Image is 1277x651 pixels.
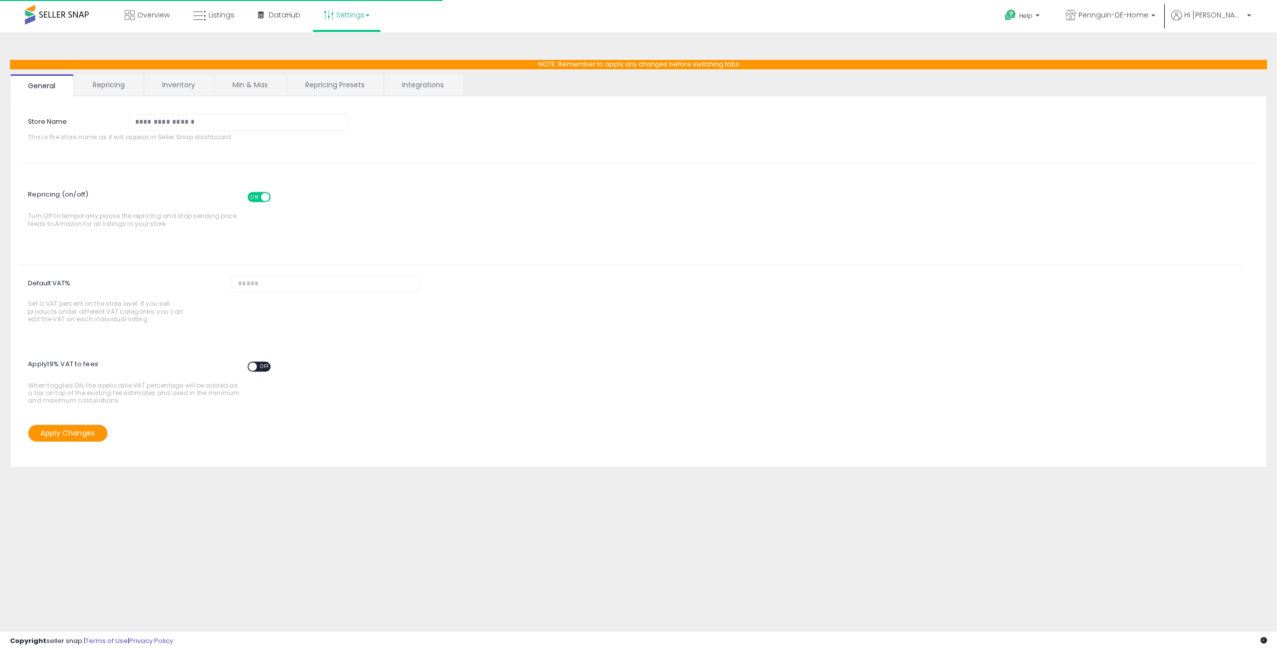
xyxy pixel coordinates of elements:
span: Set a VAT percent on the store level. If you sell products under different VAT categories, you ca... [28,300,188,323]
a: General [10,74,74,96]
button: Apply Changes [28,425,108,442]
span: ON [248,193,261,202]
i: Get Help [1004,9,1017,21]
span: This is the store name as it will appear in Seller Snap dashboard. [28,133,357,141]
span: Listings [209,10,234,20]
span: Repricing (on/off) [28,185,280,212]
a: Inventory [144,74,213,95]
a: Integrations [384,74,462,95]
span: Help [1019,11,1033,20]
a: Repricing Presets [287,74,383,95]
span: OFF [269,193,285,202]
a: Min & Max [214,74,286,95]
span: DataHub [269,10,300,20]
span: Hi [PERSON_NAME] [1184,10,1244,20]
a: Repricing [75,74,143,95]
span: Overview [137,10,170,20]
span: Turn Off to temporarily pause the repricing and stop sending price feeds to Amazon for all listin... [28,187,242,227]
p: NOTE: Remember to apply any changes before switching tabs [10,60,1267,69]
span: Apply 19 % VAT to fees [28,354,280,382]
span: OFF [257,362,273,371]
a: Hi [PERSON_NAME] [1171,10,1251,32]
a: Help [997,1,1050,32]
label: Default VAT% [20,275,224,328]
span: Pennguin-DE-Home [1078,10,1148,20]
label: Store Name [20,114,121,127]
span: When toggled ON, the applicable VAT percentage will be added as a tax on top of the existing fee ... [28,357,242,405]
